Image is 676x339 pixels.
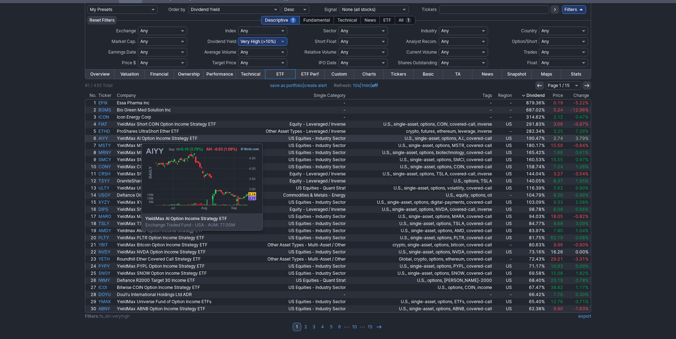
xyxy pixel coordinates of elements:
a: 1.95% [564,177,591,185]
a: US [493,227,513,234]
a: crypto, futures, ethereum, leverage, inverse [347,128,493,135]
a: 71.17% [513,263,546,270]
a: US Equities - Industry Sector [244,270,346,277]
a: 2.12 [546,114,564,121]
a: US Equities - Industry Sector [244,213,346,220]
a: 10s [353,83,360,88]
a: BGMS [97,106,116,114]
a: 0.97% [564,156,591,163]
a: Overview [85,70,115,79]
a: YieldMax MRNA Option Income Strategy ETF [116,149,244,156]
a: 0.61% [564,149,591,156]
a: Other Asset Types - Multi-Asset / Other [244,256,346,263]
a: PYPY [97,263,116,270]
a: CONY [97,163,116,170]
a: YieldMax NVDA Option Income Strategy ETF [116,248,244,256]
a: US [493,163,513,170]
a: U.S., single-asset, options, MSTR, covered-call [347,142,493,149]
a: U.S., single-asset, options, AMD, covered-call [347,227,493,234]
a: US [493,270,513,277]
a: 94.03% [513,213,546,220]
a: U.S., single-asset, options, A.I., covered-call [347,135,493,142]
a: US [493,213,513,220]
a: 98.78% [513,206,546,213]
a: - [493,99,513,106]
span: | [270,82,327,89]
a: 0.90% [564,185,591,192]
a: US [493,185,513,192]
a: Financial [145,70,174,79]
a: 190.47% [513,135,546,142]
a: YieldMax Short TSLA Option Income Strategy ETF [116,170,244,177]
a: 15.50 [546,142,564,149]
a: 180.17% [513,142,546,149]
a: 160.53% [513,156,546,163]
a: YieldMax SNOW Option Income Strategy ETF [116,270,244,277]
a: Equity - Leveraged / Inverse [244,170,346,177]
a: 18.05 [546,213,564,220]
a: Maps [532,70,561,79]
a: Yieldmax AMD Option Income Strategy ETF [116,227,244,234]
a: US Equities - Industry Sector [244,220,346,227]
div: Technical [334,16,361,24]
a: - [493,241,513,248]
a: TSLY [97,220,116,227]
a: -0.82% [564,213,591,220]
a: Equity - Leveraged / Inverse [244,177,346,185]
a: - [347,114,493,121]
a: SNOY [97,270,116,277]
a: US [493,156,513,163]
a: Snapshot [502,70,531,79]
div: All [395,16,415,24]
a: YieldMax SMCI Option Income Strategy ETF [116,156,244,163]
a: 0.00% [564,248,591,256]
span: 5.62 [553,185,563,191]
a: Bio Green Med Solution Inc [116,106,244,114]
a: YieldMax AI Option Income Strategy ETF [116,135,244,142]
span: 3.06 [553,121,563,127]
a: - [493,128,513,135]
a: 23 [85,256,97,263]
a: U.S., single-asset, options, digital-payments, covered-call [347,199,493,206]
a: US [493,206,513,213]
a: 12 [85,177,97,185]
a: 5.62 [546,185,564,192]
span: 18.05 [551,214,563,219]
a: 3.79% [564,135,591,142]
a: save as portfolio [270,83,303,88]
span: 7.24 [553,164,563,169]
a: 13 [85,185,97,192]
a: -0.64% [564,142,591,149]
a: GraniteShares YieldBOOST TSLA ETF [116,177,244,185]
a: - [493,106,513,114]
a: ICON [97,114,116,121]
a: NVDY [97,248,116,256]
a: 15.55 [546,156,564,163]
a: MARO [97,213,116,220]
a: - [244,106,346,114]
a: US [493,121,513,128]
a: EPIX [97,99,116,106]
a: U.S., options, TSLA [347,177,493,185]
a: Other Asset Types - Multi-Asset / Other [244,241,346,248]
a: 1.26% [564,163,591,170]
a: 104.79% [513,192,546,199]
a: Commodities & Metals - Energy [244,192,346,199]
span: 0.66% [575,207,589,212]
a: US [493,135,513,142]
a: crypto, single-asset, options, bitcoin, covered-call [347,241,493,248]
a: DIPS [97,206,116,213]
a: U.S., equity, options, oil [347,192,493,199]
div: Fundamental [299,16,334,24]
a: Equity - Leveraged / Inverse [244,121,346,128]
a: YETH [97,256,116,263]
a: US [493,248,513,256]
a: 9.96 [546,241,564,248]
a: 25 [85,270,97,277]
a: Tickers [384,70,413,79]
span: 7.26% [575,129,589,134]
span: 8.37 [553,178,563,184]
a: - [493,256,513,263]
a: U.S., single-asset, options, MARA, covered-call [347,213,493,220]
a: U.S., single-asset, options, PYPL, covered-call [347,263,493,270]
